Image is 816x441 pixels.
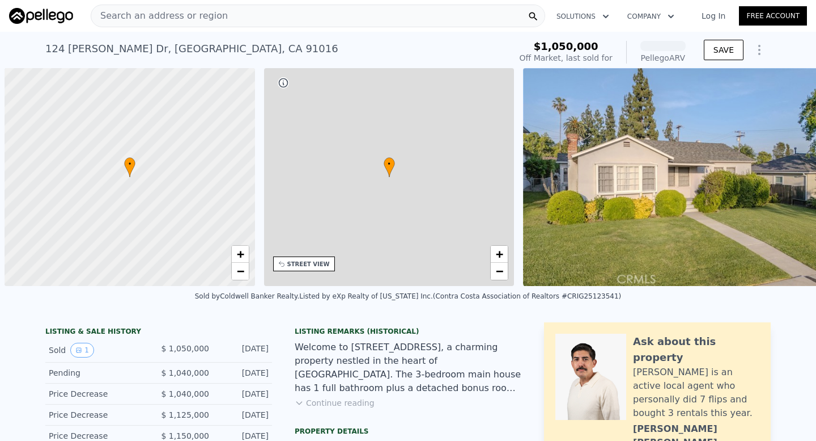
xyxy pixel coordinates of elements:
button: SAVE [704,40,743,60]
div: Price Decrease [49,409,150,421]
a: Zoom in [491,246,508,263]
a: Zoom out [232,263,249,280]
span: + [236,247,244,261]
span: $ 1,150,000 [161,431,209,440]
span: − [496,264,503,278]
div: Sold by Coldwell Banker Realty . [195,292,299,300]
a: Free Account [739,6,807,26]
div: Listing Remarks (Historical) [295,327,521,336]
span: Search an address or region [91,9,228,23]
span: • [124,159,135,169]
div: • [124,157,135,177]
div: Off Market, last sold for [520,52,613,64]
div: Ask about this property [633,334,759,366]
span: • [384,159,395,169]
span: $ 1,050,000 [161,344,209,353]
div: Property details [295,427,521,436]
div: Pellego ARV [640,52,686,64]
div: [DATE] [218,409,269,421]
button: View historical data [70,343,94,358]
button: Company [618,6,683,27]
div: [DATE] [218,367,269,379]
div: Welcome to [STREET_ADDRESS], a charming property nestled in the heart of [GEOGRAPHIC_DATA]. The 3... [295,341,521,395]
span: $ 1,040,000 [161,389,209,398]
div: • [384,157,395,177]
span: + [496,247,503,261]
div: LISTING & SALE HISTORY [45,327,272,338]
div: Listed by eXp Realty of [US_STATE] Inc. (Contra Costa Association of Realtors #CRIG25123541) [299,292,621,300]
div: Pending [49,367,150,379]
span: − [236,264,244,278]
a: Zoom out [491,263,508,280]
div: STREET VIEW [287,260,330,268]
button: Show Options [748,39,771,61]
div: Sold [49,343,150,358]
div: [PERSON_NAME] is an active local agent who personally did 7 flips and bought 3 rentals this year. [633,366,759,420]
span: $ 1,125,000 [161,410,209,419]
button: Continue reading [295,397,375,409]
button: Solutions [547,6,618,27]
div: 124 [PERSON_NAME] Dr , [GEOGRAPHIC_DATA] , CA 91016 [45,41,338,57]
div: [DATE] [218,388,269,400]
span: $1,050,000 [534,40,598,52]
a: Log In [688,10,739,22]
div: Price Decrease [49,388,150,400]
div: [DATE] [218,343,269,358]
img: Pellego [9,8,73,24]
a: Zoom in [232,246,249,263]
span: $ 1,040,000 [161,368,209,377]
